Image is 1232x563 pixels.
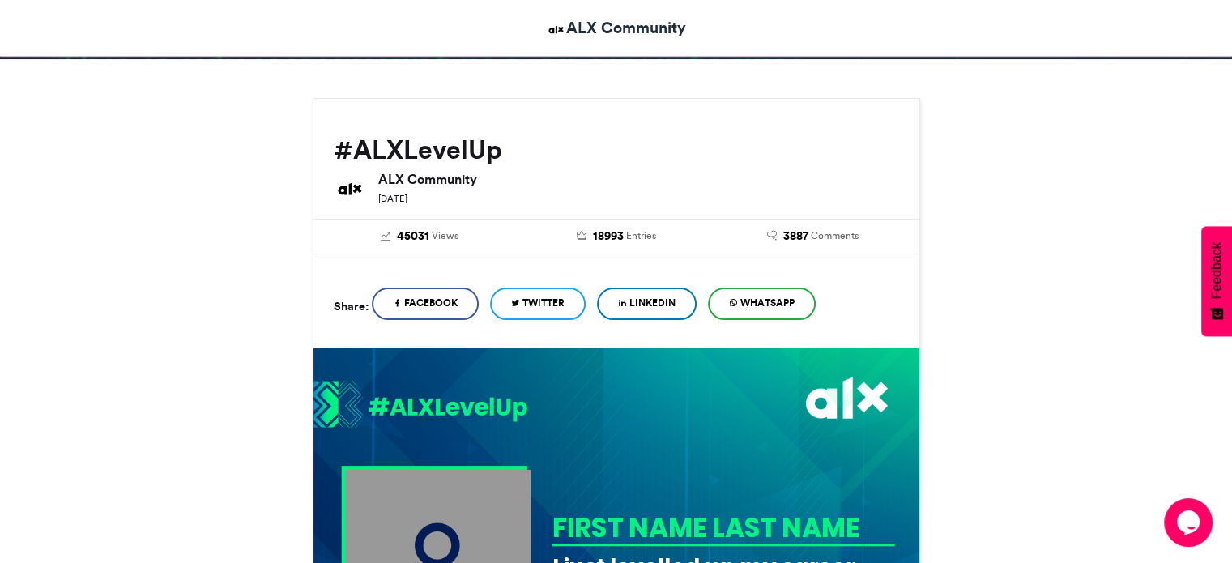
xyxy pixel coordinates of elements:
[546,16,686,40] a: ALX Community
[490,288,586,320] a: Twitter
[552,509,889,546] div: FIRST NAME LAST NAME
[334,173,366,205] img: ALX Community
[378,173,899,186] h6: ALX Community
[1164,498,1216,547] iframe: chat widget
[378,193,407,204] small: [DATE]
[334,228,506,245] a: 45031 Views
[397,228,429,245] span: 45031
[625,228,655,243] span: Entries
[404,296,458,310] span: Facebook
[740,296,795,310] span: WhatsApp
[1209,242,1224,299] span: Feedback
[1201,226,1232,336] button: Feedback - Show survey
[783,228,808,245] span: 3887
[708,288,816,320] a: WhatsApp
[372,288,479,320] a: Facebook
[522,296,565,310] span: Twitter
[811,228,859,243] span: Comments
[313,380,527,432] img: 1721821317.056-e66095c2f9b7be57613cf5c749b4708f54720bc2.png
[334,296,369,317] h5: Share:
[432,228,458,243] span: Views
[546,19,566,40] img: ALX Community
[629,296,676,310] span: LinkedIn
[727,228,899,245] a: 3887 Comments
[334,135,899,164] h2: #ALXLevelUp
[592,228,623,245] span: 18993
[530,228,702,245] a: 18993 Entries
[597,288,697,320] a: LinkedIn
